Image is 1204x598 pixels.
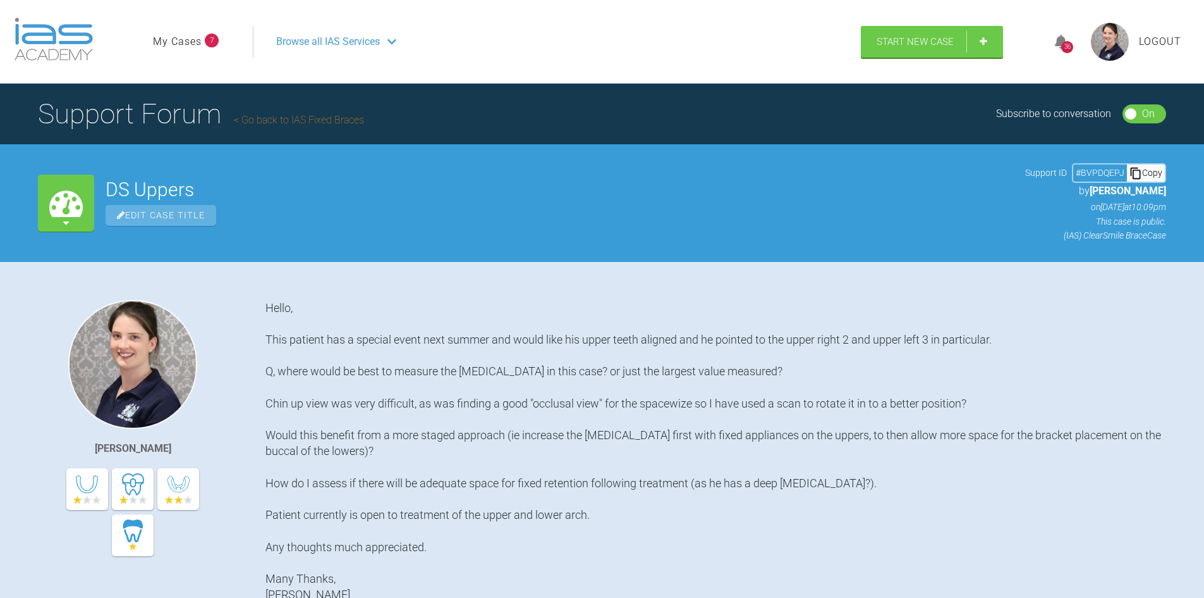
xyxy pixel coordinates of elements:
div: 36 [1061,41,1073,53]
div: [PERSON_NAME] [95,440,171,457]
span: Edit Case Title [106,205,216,226]
a: Go back to IAS Fixed Braces [234,114,364,126]
a: My Cases [153,34,202,50]
span: [PERSON_NAME] [1090,185,1166,197]
span: Browse all IAS Services [276,34,380,50]
p: (IAS) ClearSmile Brace Case [1025,228,1166,242]
img: Hannah Hopkins [68,300,197,429]
span: 7 [205,34,219,47]
span: Start New Case [877,36,954,47]
img: profile.png [1091,23,1129,61]
p: This case is public. [1025,215,1166,228]
span: Support ID [1025,166,1067,180]
p: by [1025,183,1166,199]
p: on [DATE] at 10:09pm [1025,200,1166,214]
img: logo-light.3e3ef733.png [15,18,93,61]
h1: Support Forum [38,92,364,136]
div: Copy [1127,165,1165,181]
h2: DS Uppers [106,180,1014,199]
a: Start New Case [861,26,1003,58]
div: # BVPDQEPJ [1073,166,1127,180]
div: On [1142,106,1155,122]
div: Subscribe to conversation [996,106,1111,122]
a: Logout [1139,34,1181,50]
